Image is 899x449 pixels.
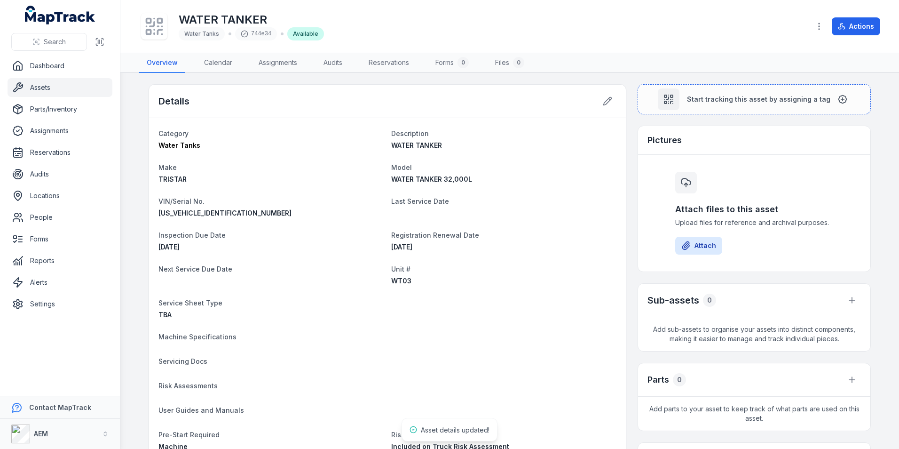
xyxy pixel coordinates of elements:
[675,203,833,216] h3: Attach files to this asset
[158,231,226,239] span: Inspection Due Date
[158,357,207,365] span: Servicing Docs
[25,6,95,24] a: MapTrack
[391,243,412,251] span: [DATE]
[34,430,48,438] strong: AEM
[8,100,112,119] a: Parts/Inventory
[8,273,112,292] a: Alerts
[391,163,412,171] span: Model
[832,17,880,35] button: Actions
[391,141,442,149] span: WATER TANKER
[391,277,411,285] span: WT03
[675,218,833,227] span: Upload files for reference and archival purposes.
[8,56,112,75] a: Dashboard
[139,53,185,73] a: Overview
[8,295,112,313] a: Settings
[638,84,871,114] button: Start tracking this asset by assigning a tag
[287,27,324,40] div: Available
[158,175,187,183] span: TRISTAR
[235,27,277,40] div: 744e34
[647,294,699,307] h2: Sub-assets
[158,163,177,171] span: Make
[158,406,244,414] span: User Guides and Manuals
[158,209,292,217] span: [US_VEHICLE_IDENTIFICATION_NUMBER]
[391,431,478,439] span: Risk Assessment needed?
[158,197,205,205] span: VIN/Serial No.
[513,57,524,68] div: 0
[158,382,218,390] span: Risk Assessments
[8,165,112,184] a: Audits
[638,317,870,351] span: Add sub-assets to organise your assets into distinct components, making it easier to manage and t...
[316,53,350,73] a: Audits
[647,134,682,147] h3: Pictures
[8,78,112,97] a: Assets
[488,53,532,73] a: Files0
[8,251,112,270] a: Reports
[391,265,410,273] span: Unit #
[703,294,716,307] div: 0
[158,141,200,149] span: Water Tanks
[391,231,479,239] span: Registration Renewal Date
[675,237,722,255] button: Attach
[158,129,189,137] span: Category
[391,175,472,183] span: WATER TANKER 32,000L
[428,53,476,73] a: Forms0
[647,373,669,386] h3: Parts
[391,129,429,137] span: Description
[29,403,91,411] strong: Contact MapTrack
[179,12,324,27] h1: WATER TANKER
[158,431,220,439] span: Pre-Start Required
[8,121,112,140] a: Assignments
[197,53,240,73] a: Calendar
[8,208,112,227] a: People
[361,53,417,73] a: Reservations
[158,299,222,307] span: Service Sheet Type
[158,265,232,273] span: Next Service Due Date
[8,230,112,249] a: Forms
[687,95,830,104] span: Start tracking this asset by assigning a tag
[158,243,180,251] time: 08/04/2026, 12:00:00 am
[11,33,87,51] button: Search
[391,243,412,251] time: 09/10/2025, 12:00:00 am
[673,373,686,386] div: 0
[158,333,237,341] span: Machine Specifications
[8,186,112,205] a: Locations
[391,197,449,205] span: Last Service Date
[158,95,189,108] h2: Details
[638,397,870,431] span: Add parts to your asset to keep track of what parts are used on this asset.
[158,243,180,251] span: [DATE]
[457,57,469,68] div: 0
[421,426,489,434] span: Asset details updated!
[184,30,219,37] span: Water Tanks
[8,143,112,162] a: Reservations
[44,37,66,47] span: Search
[158,311,172,319] span: TBA
[251,53,305,73] a: Assignments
